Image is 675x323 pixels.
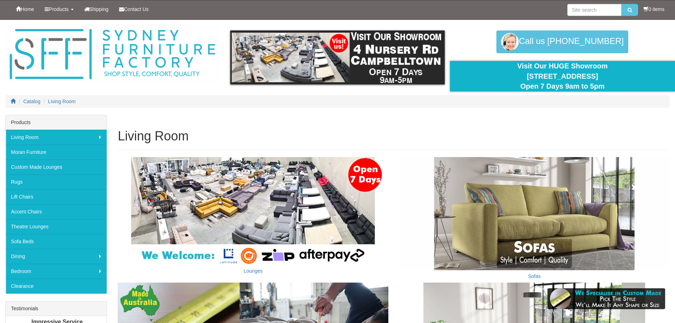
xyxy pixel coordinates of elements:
a: Custom Made Lounges [6,160,107,174]
a: Living Room [6,130,107,145]
a: Home [11,0,39,18]
li: 0 items [643,6,664,13]
div: Products [6,115,107,130]
a: Catalog [23,99,40,104]
span: Shipping [89,6,109,12]
a: Lounges [244,268,263,274]
img: Sydney Furniture Factory [6,27,219,82]
span: Contact Us [124,6,148,12]
a: Sofas [528,273,541,279]
img: showroom.gif [230,30,445,84]
a: Clearance [6,279,107,294]
a: Living Room [48,99,76,104]
span: Home [21,6,34,12]
a: Sofa Beds [6,234,107,249]
span: Products [49,6,68,12]
a: Theatre Lounges [6,219,107,234]
h1: Living Room [118,129,670,143]
div: Visit Our HUGE Showroom [STREET_ADDRESS] Open 7 Days 9am to 5pm [455,61,670,91]
a: Dining [6,249,107,264]
a: Rugs [6,174,107,189]
a: Shipping [79,0,114,18]
div: Testimonials [6,301,107,316]
a: Lift Chairs [6,189,107,204]
a: Products [39,0,79,18]
a: Contact Us [114,0,154,18]
img: Lounges [118,157,388,265]
a: Accent Chairs [6,204,107,219]
input: Site search [567,4,621,16]
a: Moran Furniture [6,145,107,160]
img: Sofas [399,157,670,270]
a: Bedroom [6,264,107,279]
